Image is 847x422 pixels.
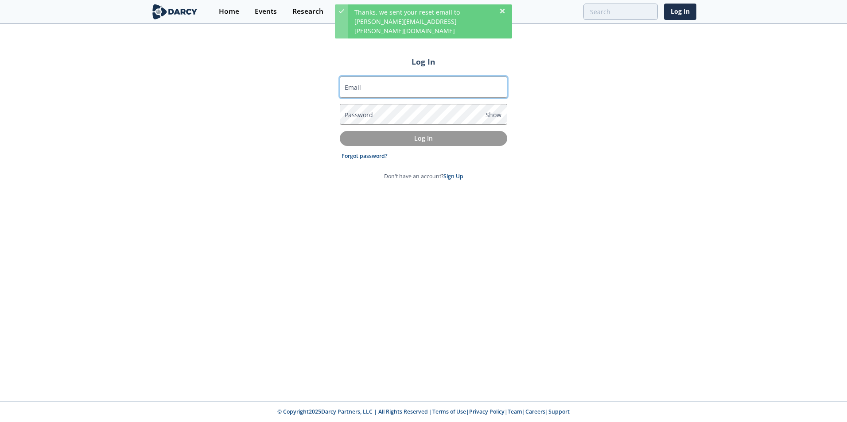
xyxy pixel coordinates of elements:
p: Log In [346,134,501,143]
div: Events [255,8,277,15]
a: Support [548,408,570,415]
div: Home [219,8,239,15]
p: Don't have an account? [384,173,463,180]
a: Log In [664,4,696,20]
a: Terms of Use [432,408,466,415]
a: Team [508,408,522,415]
p: © Copyright 2025 Darcy Partners, LLC | All Rights Reserved | | | | | [96,408,751,416]
button: Log In [340,131,507,146]
a: Careers [525,408,545,415]
a: Privacy Policy [469,408,505,415]
input: Advanced Search [583,4,658,20]
label: Password [345,110,373,119]
div: Research [292,8,323,15]
a: Sign Up [443,173,463,180]
label: Email [345,83,361,92]
div: Thanks, we sent your reset email to [PERSON_NAME][EMAIL_ADDRESS][PERSON_NAME][DOMAIN_NAME] [348,4,512,38]
div: Dismiss this notification [499,8,506,15]
a: Forgot password? [342,152,388,160]
h2: Log In [340,56,507,67]
span: Show [486,110,501,119]
img: logo-wide.svg [151,4,199,19]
